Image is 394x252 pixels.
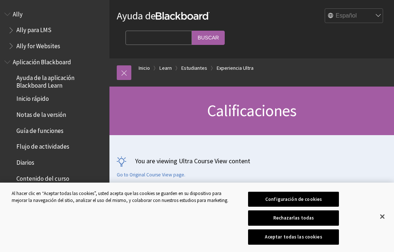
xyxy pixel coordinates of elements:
span: Ally para LMS [16,24,51,34]
input: Buscar [192,31,225,45]
button: Aceptar todas las cookies [248,229,339,245]
a: Ayuda deBlackboard [117,9,210,22]
p: You are viewing Ultra Course View content [117,156,387,165]
a: Experiencia Ultra [217,64,254,73]
span: Contenido del curso [16,172,69,182]
button: Configuración de cookies [248,192,339,207]
span: Ayuda de la aplicación Blackboard Learn [16,72,104,89]
strong: Blackboard [156,12,210,20]
select: Site Language Selector [325,9,383,23]
span: Ally for Websites [16,40,60,50]
span: Diarios [16,156,34,166]
div: Al hacer clic en “Aceptar todas las cookies”, usted acepta que las cookies se guarden en su dispo... [12,190,236,204]
span: Notas de la versión [16,108,66,118]
span: Inicio rápido [16,93,49,103]
span: Ally [13,8,23,18]
span: Calificaciones [207,100,296,121]
a: Learn [159,64,172,73]
button: Rechazarlas todas [248,211,339,226]
nav: Book outline for Anthology Ally Help [4,8,105,52]
button: Cerrar [374,209,390,225]
a: Go to Original Course View page. [117,172,185,178]
a: Estudiantes [181,64,207,73]
span: Guía de funciones [16,125,63,134]
a: Inicio [139,64,150,73]
span: Flujo de actividades [16,141,69,150]
span: Aplicación Blackboard [13,56,71,66]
